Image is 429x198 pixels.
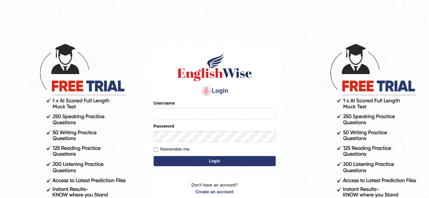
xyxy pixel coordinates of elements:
[154,100,175,106] label: Username
[154,147,158,152] input: Remember me
[176,52,253,82] img: Logo of English Wise sign in for intelligent practice with AI
[154,86,276,96] h4: Login
[154,146,190,153] label: Remember me
[154,189,276,195] a: Create an account
[154,123,174,129] label: Password
[154,156,276,166] button: Login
